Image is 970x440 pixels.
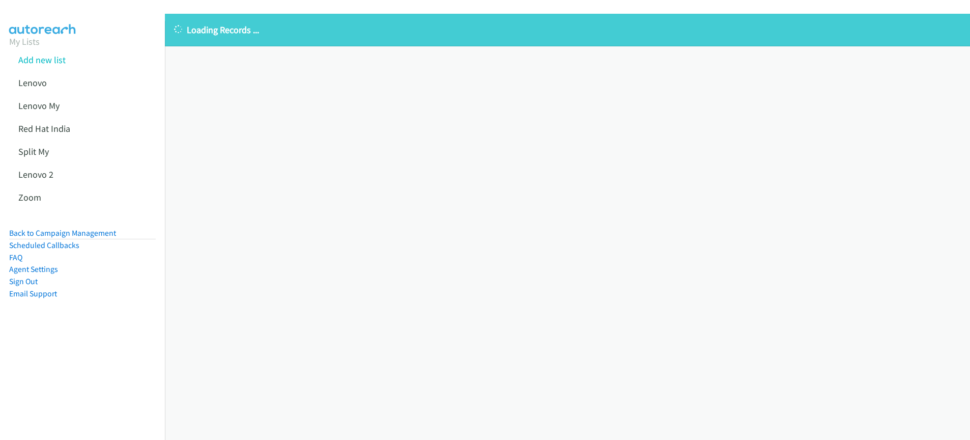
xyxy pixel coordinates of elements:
a: My Lists [9,36,40,47]
a: Red Hat India [18,123,70,134]
a: Back to Campaign Management [9,228,116,238]
a: Zoom [18,191,41,203]
a: Scheduled Callbacks [9,240,79,250]
a: Split My [18,146,49,157]
a: Add new list [18,54,66,66]
a: FAQ [9,253,22,262]
a: Sign Out [9,277,38,286]
a: Email Support [9,289,57,298]
a: Lenovo 2 [18,169,53,180]
a: Lenovo My [18,100,60,112]
a: Lenovo [18,77,47,89]
a: Agent Settings [9,264,58,274]
p: Loading Records ... [174,23,961,37]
